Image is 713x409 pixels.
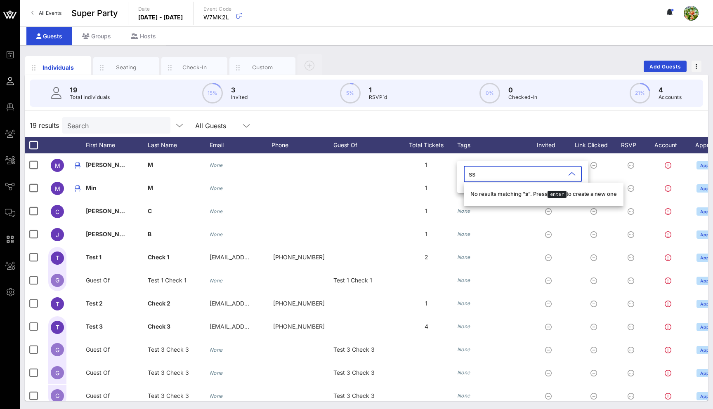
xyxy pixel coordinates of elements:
[148,392,189,399] span: Test 3 Check 3
[527,137,573,153] div: Invited
[148,346,189,353] span: Test 3 Check 3
[55,185,60,192] span: M
[190,117,256,134] div: All Guests
[55,208,59,215] span: C
[273,300,325,307] span: +12029674478
[210,393,223,399] i: None
[56,254,59,261] span: T
[457,300,470,306] i: None
[30,120,59,130] span: 19 results
[659,85,682,95] p: 4
[210,162,223,168] i: None
[86,184,97,191] span: Min
[86,161,135,168] span: [PERSON_NAME]
[55,369,59,376] span: G
[273,254,325,261] span: +12243238312
[210,208,223,214] i: None
[210,347,223,353] i: None
[333,361,395,384] div: Test 3 Check 3
[457,369,470,376] i: None
[86,207,135,214] span: [PERSON_NAME]
[148,184,153,191] span: M
[210,137,272,153] div: Email
[395,223,457,246] div: 1
[644,61,687,72] button: Add Guests
[244,63,281,71] div: Custom
[148,207,152,214] span: C
[40,63,77,72] div: Individuals
[457,346,470,353] i: None
[395,315,457,338] div: 4
[148,323,170,330] span: Check 3
[26,27,72,45] div: Guests
[333,269,395,292] div: Test 1 Check 1
[508,85,538,95] p: 0
[457,277,470,283] i: None
[659,93,682,101] p: Accounts
[457,231,470,237] i: None
[210,300,309,307] span: [EMAIL_ADDRESS][DOMAIN_NAME]
[395,137,457,153] div: Total Tickets
[56,231,59,238] span: J
[395,176,457,200] div: 1
[39,10,61,16] span: All Events
[395,153,457,176] div: 1
[70,93,110,101] p: Total Individuals
[649,63,682,70] span: Add Guests
[647,137,692,153] div: Account
[457,137,527,153] div: Tags
[548,191,567,198] kbd: enter
[86,230,135,237] span: [PERSON_NAME]
[333,384,395,407] div: Test 3 Check 3
[457,208,470,214] i: None
[333,137,395,153] div: Guest Of
[148,137,210,153] div: Last Name
[395,200,457,223] div: 1
[55,162,60,169] span: M
[86,369,110,376] span: Guest Of
[210,370,223,376] i: None
[72,27,121,45] div: Groups
[56,301,59,308] span: T
[108,63,145,71] div: Seating
[121,27,166,45] div: Hosts
[231,85,248,95] p: 3
[55,392,59,399] span: G
[231,93,248,101] p: Invited
[55,277,59,284] span: G
[272,137,333,153] div: Phone
[210,277,223,284] i: None
[618,137,647,153] div: RSVP
[395,292,457,315] div: 1
[86,277,110,284] span: Guest Of
[56,324,59,331] span: T
[395,246,457,269] div: 2
[203,13,232,21] p: W7MK2L
[573,137,618,153] div: Link Clicked
[273,323,325,330] span: +12014222656
[210,254,309,261] span: [EMAIL_ADDRESS][DOMAIN_NAME]
[176,63,213,71] div: Check-In
[210,231,223,237] i: None
[138,13,183,21] p: [DATE] - [DATE]
[55,346,59,353] span: G
[86,392,110,399] span: Guest Of
[148,300,170,307] span: Check 2
[86,323,103,330] span: Test 3
[86,346,110,353] span: Guest Of
[148,369,189,376] span: Test 3 Check 3
[26,7,66,20] a: All Events
[138,5,183,13] p: Date
[457,393,470,399] i: None
[71,7,118,19] span: Super Party
[86,254,102,261] span: Test 1
[148,254,169,261] span: Check 1
[86,137,148,153] div: First Name
[333,338,395,361] div: Test 3 Check 3
[369,93,387,101] p: RSVP`d
[203,5,232,13] p: Event Code
[148,230,151,237] span: B
[86,300,103,307] span: Test 2
[508,93,538,101] p: Checked-In
[210,323,309,330] span: [EMAIL_ADDRESS][DOMAIN_NAME]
